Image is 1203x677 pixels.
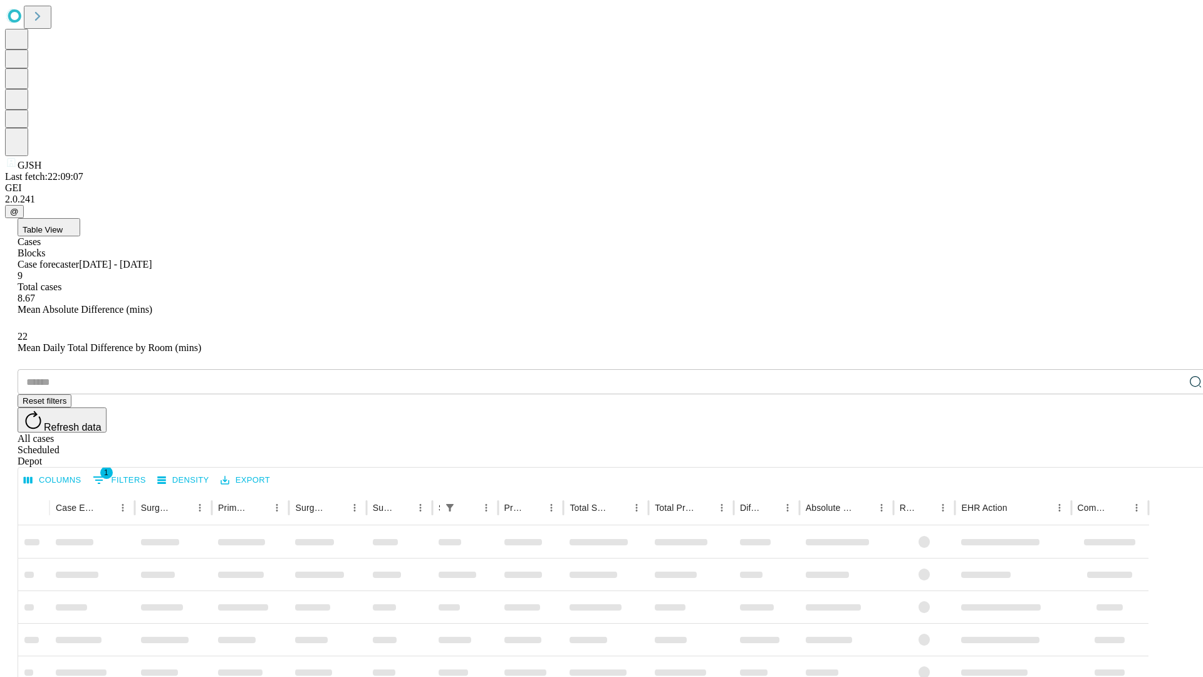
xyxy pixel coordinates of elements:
div: Surgery Name [295,503,326,513]
button: Refresh data [18,407,107,433]
button: Menu [1128,499,1145,517]
span: 8.67 [18,293,35,303]
div: Predicted In Room Duration [504,503,524,513]
button: Menu [477,499,495,517]
button: Menu [934,499,952,517]
button: Menu [346,499,363,517]
span: 9 [18,270,23,281]
button: Menu [779,499,796,517]
button: Sort [525,499,543,517]
span: Mean Daily Total Difference by Room (mins) [18,342,201,353]
button: Export [217,471,273,490]
div: Total Scheduled Duration [570,503,609,513]
span: [DATE] - [DATE] [79,259,152,270]
button: @ [5,205,24,218]
span: Refresh data [44,422,102,433]
span: GJSH [18,160,41,171]
span: Last fetch: 22:09:07 [5,171,83,182]
div: Primary Service [218,503,249,513]
span: 1 [100,466,113,479]
span: Reset filters [23,396,66,406]
button: Sort [855,499,873,517]
div: 2.0.241 [5,194,1198,205]
button: Sort [761,499,779,517]
div: GEI [5,182,1198,194]
button: Sort [917,499,934,517]
button: Menu [543,499,560,517]
button: Menu [1051,499,1068,517]
div: Difference [740,503,760,513]
span: @ [10,207,19,216]
div: Absolute Difference [806,503,854,513]
button: Sort [328,499,346,517]
button: Menu [268,499,286,517]
button: Menu [191,499,209,517]
button: Menu [628,499,645,517]
span: Total cases [18,281,61,292]
span: 22 [18,331,28,342]
button: Show filters [441,499,459,517]
button: Menu [873,499,890,517]
button: Sort [251,499,268,517]
button: Sort [174,499,191,517]
div: Comments [1078,503,1109,513]
button: Sort [1110,499,1128,517]
button: Sort [695,499,713,517]
button: Menu [713,499,731,517]
button: Sort [460,499,477,517]
div: EHR Action [961,503,1007,513]
span: Case forecaster [18,259,79,270]
span: Table View [23,225,63,234]
span: Mean Absolute Difference (mins) [18,304,152,315]
button: Menu [114,499,132,517]
div: Surgery Date [373,503,393,513]
div: Case Epic Id [56,503,95,513]
div: Resolved in EHR [900,503,916,513]
div: 1 active filter [441,499,459,517]
button: Table View [18,218,80,236]
div: Total Predicted Duration [655,503,694,513]
button: Select columns [21,471,85,490]
button: Sort [96,499,114,517]
button: Menu [412,499,429,517]
button: Show filters [90,470,149,490]
div: Surgeon Name [141,503,172,513]
button: Reset filters [18,394,71,407]
button: Density [154,471,212,490]
button: Sort [1009,499,1026,517]
button: Sort [610,499,628,517]
div: Scheduled In Room Duration [439,503,440,513]
button: Sort [394,499,412,517]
